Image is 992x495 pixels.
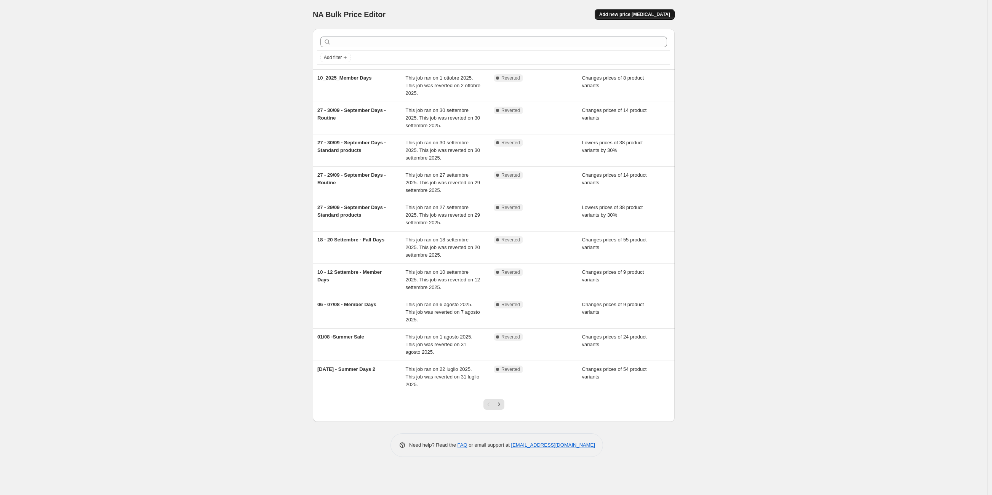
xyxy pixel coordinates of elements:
span: Reverted [501,107,520,113]
span: Changes prices of 8 product variants [582,75,644,88]
span: Reverted [501,75,520,81]
button: Add filter [320,53,351,62]
span: Changes prices of 55 product variants [582,237,647,250]
span: Reverted [501,269,520,275]
span: This job ran on 27 settembre 2025. This job was reverted on 29 settembre 2025. [406,204,480,225]
span: Reverted [501,302,520,308]
span: Reverted [501,334,520,340]
span: This job ran on 10 settembre 2025. This job was reverted on 12 settembre 2025. [406,269,480,290]
button: Next [494,399,504,410]
span: Lowers prices of 38 product variants by 30% [582,204,643,218]
span: This job ran on 30 settembre 2025. This job was reverted on 30 settembre 2025. [406,140,480,161]
span: Reverted [501,366,520,372]
span: Changes prices of 24 product variants [582,334,647,347]
nav: Pagination [483,399,504,410]
a: [EMAIL_ADDRESS][DOMAIN_NAME] [511,442,595,448]
span: Add new price [MEDICAL_DATA] [599,11,670,18]
span: This job ran on 18 settembre 2025. This job was reverted on 20 settembre 2025. [406,237,480,258]
span: Add filter [324,54,342,61]
span: Reverted [501,204,520,211]
span: Need help? Read the [409,442,458,448]
span: NA Bulk Price Editor [313,10,386,19]
span: Reverted [501,172,520,178]
a: FAQ [458,442,467,448]
span: 10_2025_Member Days [317,75,371,81]
span: 27 - 29/09 - September Days - Routine [317,172,386,185]
span: This job ran on 6 agosto 2025. This job was reverted on 7 agosto 2025. [406,302,480,323]
span: Reverted [501,140,520,146]
button: Add new price [MEDICAL_DATA] [595,9,675,20]
span: 27 - 29/09 - September Days - Standard products [317,204,386,218]
span: Changes prices of 14 product variants [582,107,647,121]
span: 10 - 12 Settembre - Member Days [317,269,382,283]
span: 18 - 20 Settembre - Fall Days [317,237,384,243]
span: This job ran on 30 settembre 2025. This job was reverted on 30 settembre 2025. [406,107,480,128]
span: 27 - 30/09 - September Days - Standard products [317,140,386,153]
span: Changes prices of 14 product variants [582,172,647,185]
span: 01/08 -Summer Sale [317,334,364,340]
span: Reverted [501,237,520,243]
span: 27 - 30/09 - September Days - Routine [317,107,386,121]
span: Changes prices of 9 product variants [582,269,644,283]
span: Changes prices of 54 product variants [582,366,647,380]
span: This job ran on 1 agosto 2025. This job was reverted on 31 agosto 2025. [406,334,473,355]
span: This job ran on 22 luglio 2025. This job was reverted on 31 luglio 2025. [406,366,480,387]
span: [DATE] - Summer Days 2 [317,366,375,372]
span: Lowers prices of 38 product variants by 30% [582,140,643,153]
span: This job ran on 27 settembre 2025. This job was reverted on 29 settembre 2025. [406,172,480,193]
span: This job ran on 1 ottobre 2025. This job was reverted on 2 ottobre 2025. [406,75,481,96]
span: or email support at [467,442,511,448]
span: Changes prices of 9 product variants [582,302,644,315]
span: 06 - 07/08 - Member Days [317,302,376,307]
